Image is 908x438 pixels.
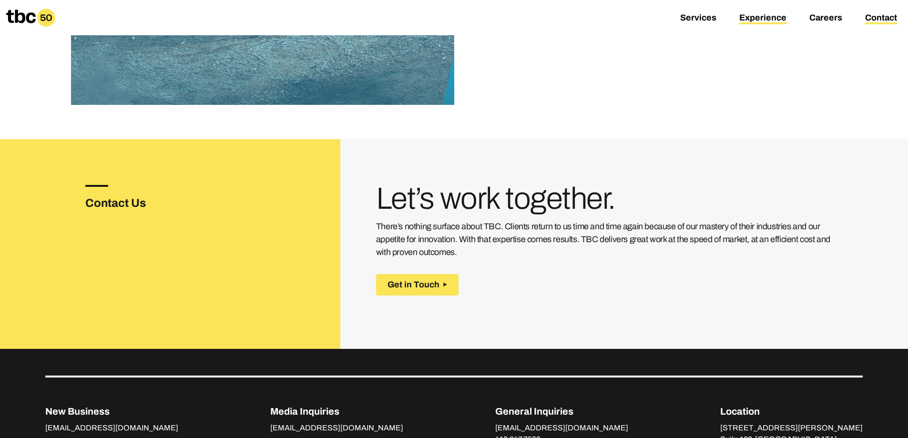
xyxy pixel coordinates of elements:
p: There’s nothing surface about TBC. Clients return to us time and time again because of our master... [376,220,837,259]
a: Services [680,13,716,24]
h3: Contact Us [85,194,177,212]
h3: Let’s work together. [376,185,837,213]
a: Careers [809,13,842,24]
p: [STREET_ADDRESS][PERSON_NAME] [720,422,863,434]
a: Experience [739,13,786,24]
button: Get in Touch [376,274,459,295]
p: General Inquiries [495,404,628,418]
a: [EMAIL_ADDRESS][DOMAIN_NAME] [270,424,403,434]
p: New Business [45,404,178,418]
a: [EMAIL_ADDRESS][DOMAIN_NAME] [495,424,628,434]
a: [EMAIL_ADDRESS][DOMAIN_NAME] [45,424,178,434]
a: Contact [865,13,897,24]
p: Media Inquiries [270,404,403,418]
p: Location [720,404,863,418]
span: Get in Touch [388,280,439,290]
